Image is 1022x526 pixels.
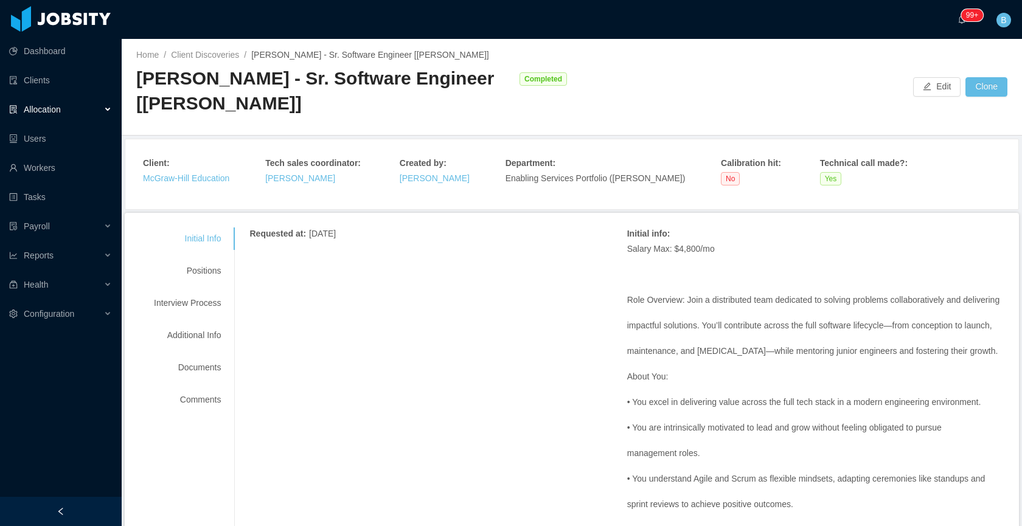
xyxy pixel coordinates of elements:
div: Documents [139,356,235,379]
p: • You understand Agile and Scrum as flexible mindsets, adapting ceremonies like standups and [627,472,1004,485]
p: • You are intrinsically motivated to lead and grow without feeling obligated to pursue [627,421,1004,434]
span: Allocation [24,105,61,114]
button: Clone [965,77,1007,97]
p: • You excel in delivering value across the full tech stack in a modern engineering environment. [627,396,1004,409]
p: impactful solutions. You’ll contribute across the full software lifecycle—from conception to launch, [627,319,1004,332]
a: Client Discoveries [171,50,239,60]
span: Reports [24,251,54,260]
p: Salary Max: $4,800/mo [627,243,1004,255]
span: [PERSON_NAME] - Sr. Software Engineer [[PERSON_NAME]] [251,50,489,60]
a: icon: profileTasks [9,185,112,209]
span: [DATE] [309,229,336,238]
strong: Created by : [400,158,447,168]
a: icon: auditClients [9,68,112,92]
i: icon: bell [958,15,966,24]
p: sprint reviews to achieve positive outcomes. [627,498,1004,511]
span: / [164,50,166,60]
div: Interview Process [139,292,235,314]
a: [PERSON_NAME] [400,173,470,183]
strong: Department : [506,158,555,168]
strong: Technical call made? : [820,158,908,168]
a: Home [136,50,159,60]
a: McGraw-Hill Education [143,173,229,183]
i: icon: line-chart [9,251,18,260]
strong: Calibration hit : [721,158,781,168]
p: Role Overview: Join a distributed team dedicated to solving problems collaboratively and delivering [627,294,1004,306]
span: / [244,50,246,60]
span: Payroll [24,221,50,231]
button: icon: editEdit [913,77,961,97]
div: Additional Info [139,324,235,347]
i: icon: medicine-box [9,280,18,289]
sup: 245 [961,9,983,21]
span: No [721,172,740,185]
div: Positions [139,260,235,282]
strong: Requested at : [249,229,306,238]
div: [PERSON_NAME] - Sr. Software Engineer [[PERSON_NAME]] [136,66,513,116]
a: icon: pie-chartDashboard [9,39,112,63]
a: [PERSON_NAME] [265,173,335,183]
span: Configuration [24,309,74,319]
span: Enabling Services Portfolio ([PERSON_NAME]) [506,173,686,183]
a: icon: userWorkers [9,156,112,180]
strong: Initial info : [627,229,670,238]
p: maintenance, and [MEDICAL_DATA]—while mentoring junior engineers and fostering their growth. [627,345,1004,358]
span: Completed [520,72,567,86]
strong: Tech sales coordinator : [265,158,361,168]
i: icon: setting [9,310,18,318]
span: Health [24,280,48,289]
div: Initial Info [139,227,235,250]
span: B [1001,13,1006,27]
a: icon: robotUsers [9,126,112,151]
p: management roles. [627,447,1004,460]
i: icon: solution [9,105,18,114]
span: Yes [820,172,842,185]
strong: Client : [143,158,170,168]
i: icon: file-protect [9,222,18,230]
p: About You: [627,370,1004,383]
div: Comments [139,389,235,411]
